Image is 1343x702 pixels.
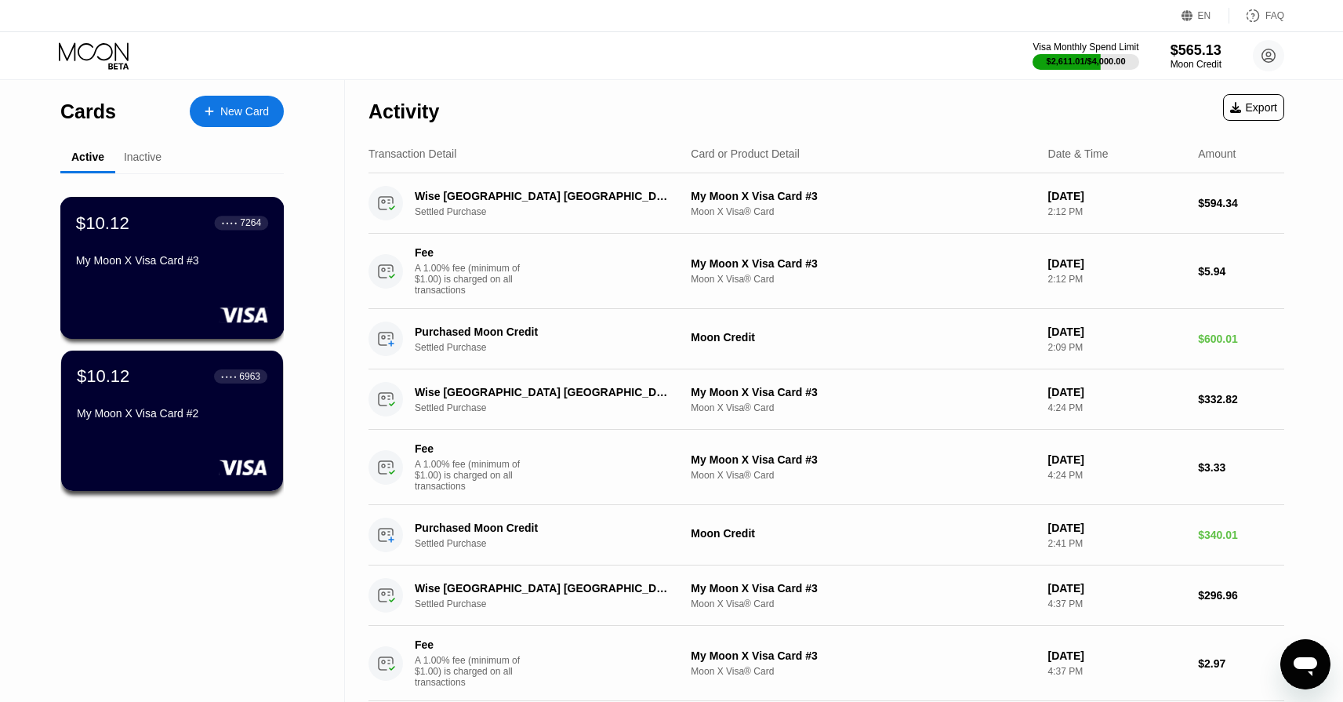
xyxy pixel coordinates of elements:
div: $3.33 [1198,461,1284,474]
div: My Moon X Visa Card #3 [691,649,1035,662]
div: New Card [220,105,269,118]
div: A 1.00% fee (minimum of $1.00) is charged on all transactions [415,655,532,688]
div: My Moon X Visa Card #3 [691,257,1035,270]
div: $2.97 [1198,657,1284,670]
div: FAQ [1265,10,1284,21]
div: $600.01 [1198,333,1284,345]
div: Visa Monthly Spend Limit [1033,42,1138,53]
div: My Moon X Visa Card #3 [691,190,1035,202]
div: Moon Credit [691,331,1035,344]
div: Settled Purchase [415,402,694,413]
div: [DATE] [1048,582,1186,595]
div: $10.12 [76,213,129,233]
div: FAQ [1229,8,1284,24]
div: 2:09 PM [1048,342,1186,353]
div: Cards [60,100,116,123]
div: My Moon X Visa Card #3 [76,254,268,267]
div: Visa Monthly Spend Limit$2,611.01/$4,000.00 [1033,42,1138,70]
div: 4:24 PM [1048,470,1186,481]
div: $10.12● ● ● ●7264My Moon X Visa Card #3 [61,198,283,338]
div: Settled Purchase [415,342,694,353]
div: $565.13 [1171,42,1221,59]
div: Wise [GEOGRAPHIC_DATA] [GEOGRAPHIC_DATA] [415,582,674,595]
div: $2,611.01 / $4,000.00 [1047,56,1126,66]
div: Purchased Moon Credit [415,326,674,338]
div: 4:37 PM [1048,598,1186,609]
div: Fee [415,246,524,259]
div: Active [71,151,104,163]
div: ● ● ● ● [221,374,237,379]
div: $332.82 [1198,393,1284,406]
div: 4:37 PM [1048,666,1186,677]
div: Purchased Moon CreditSettled PurchaseMoon Credit[DATE]2:09 PM$600.01 [368,309,1284,369]
div: [DATE] [1048,190,1186,202]
div: Fee [415,442,524,455]
div: Settled Purchase [415,206,694,217]
div: Fee [415,638,524,651]
div: Wise [GEOGRAPHIC_DATA] [GEOGRAPHIC_DATA] [415,190,674,202]
div: My Moon X Visa Card #2 [77,407,267,420]
div: $10.12● ● ● ●6963My Moon X Visa Card #2 [61,351,283,491]
div: Moon X Visa® Card [691,470,1035,481]
div: FeeA 1.00% fee (minimum of $1.00) is charged on all transactionsMy Moon X Visa Card #3Moon X Visa... [368,430,1284,505]
div: Moon X Visa® Card [691,206,1035,217]
div: ● ● ● ● [222,220,238,225]
div: A 1.00% fee (minimum of $1.00) is charged on all transactions [415,263,532,296]
div: Amount [1198,147,1236,160]
div: $565.13Moon Credit [1171,42,1221,70]
div: Inactive [124,151,162,163]
div: Wise [GEOGRAPHIC_DATA] [GEOGRAPHIC_DATA] [415,386,674,398]
iframe: Bouton de lancement de la fenêtre de messagerie [1280,639,1330,689]
div: [DATE] [1048,649,1186,662]
div: Moon Credit [691,527,1035,540]
div: $340.01 [1198,529,1284,541]
div: [DATE] [1048,326,1186,338]
div: Card or Product Detail [691,147,800,160]
div: My Moon X Visa Card #3 [691,453,1035,466]
div: Export [1230,101,1277,114]
div: Export [1223,94,1284,121]
div: Transaction Detail [368,147,456,160]
div: [DATE] [1048,386,1186,398]
div: Wise [GEOGRAPHIC_DATA] [GEOGRAPHIC_DATA]Settled PurchaseMy Moon X Visa Card #3Moon X Visa® Card[D... [368,173,1284,234]
div: EN [1198,10,1211,21]
div: Moon X Visa® Card [691,274,1035,285]
div: New Card [190,96,284,127]
div: 6963 [239,371,260,382]
div: Wise [GEOGRAPHIC_DATA] [GEOGRAPHIC_DATA]Settled PurchaseMy Moon X Visa Card #3Moon X Visa® Card[D... [368,369,1284,430]
div: Moon X Visa® Card [691,598,1035,609]
div: My Moon X Visa Card #3 [691,582,1035,595]
div: Moon X Visa® Card [691,402,1035,413]
div: Settled Purchase [415,538,694,549]
div: $296.96 [1198,589,1284,602]
div: $594.34 [1198,197,1284,209]
div: Moon Credit [1171,59,1221,70]
div: [DATE] [1048,453,1186,466]
div: 4:24 PM [1048,402,1186,413]
div: Moon X Visa® Card [691,666,1035,677]
div: FeeA 1.00% fee (minimum of $1.00) is charged on all transactionsMy Moon X Visa Card #3Moon X Visa... [368,626,1284,701]
div: 7264 [240,217,261,228]
div: My Moon X Visa Card #3 [691,386,1035,398]
div: Settled Purchase [415,598,694,609]
div: 2:41 PM [1048,538,1186,549]
div: 2:12 PM [1048,274,1186,285]
div: Activity [368,100,439,123]
div: Purchased Moon Credit [415,522,674,534]
div: $10.12 [77,366,129,387]
div: $5.94 [1198,265,1284,278]
div: [DATE] [1048,257,1186,270]
div: EN [1181,8,1229,24]
div: [DATE] [1048,522,1186,534]
div: Date & Time [1048,147,1109,160]
div: FeeA 1.00% fee (minimum of $1.00) is charged on all transactionsMy Moon X Visa Card #3Moon X Visa... [368,234,1284,309]
div: Purchased Moon CreditSettled PurchaseMoon Credit[DATE]2:41 PM$340.01 [368,505,1284,566]
div: 2:12 PM [1048,206,1186,217]
div: Wise [GEOGRAPHIC_DATA] [GEOGRAPHIC_DATA]Settled PurchaseMy Moon X Visa Card #3Moon X Visa® Card[D... [368,566,1284,626]
div: A 1.00% fee (minimum of $1.00) is charged on all transactions [415,459,532,492]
